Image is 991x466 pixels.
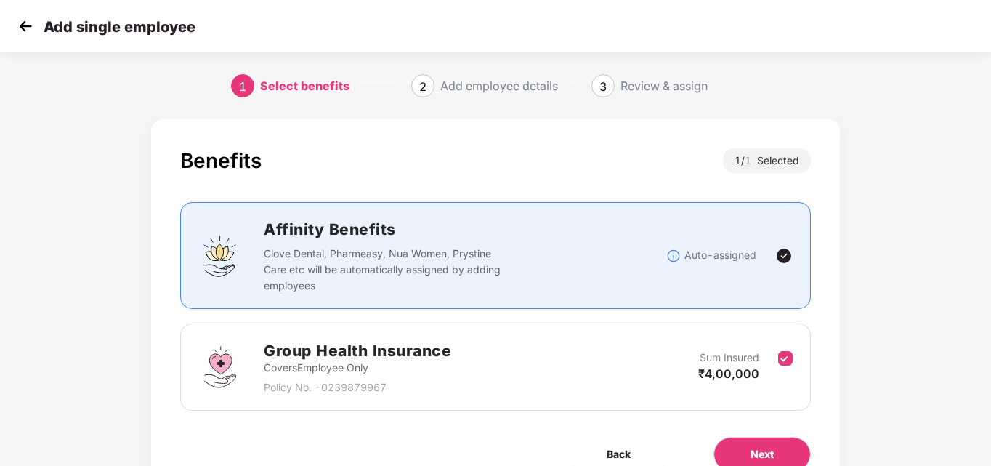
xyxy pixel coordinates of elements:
[698,366,759,381] span: ₹4,00,000
[264,217,666,241] h2: Affinity Benefits
[666,249,681,263] img: svg+xml;base64,PHN2ZyBpZD0iSW5mb18tXzMyeDMyIiBkYXRhLW5hbWU9IkluZm8gLSAzMngzMiIgeG1sbnM9Imh0dHA6Ly...
[440,74,558,97] div: Add employee details
[751,446,774,462] span: Next
[599,79,607,94] span: 3
[264,379,451,395] p: Policy No. - 0239879967
[264,360,451,376] p: Covers Employee Only
[700,350,759,366] p: Sum Insured
[419,79,426,94] span: 2
[775,247,793,265] img: svg+xml;base64,PHN2ZyBpZD0iVGljay0yNHgyNCIgeG1sbnM9Imh0dHA6Ly93d3cudzMub3JnLzIwMDAvc3ZnIiB3aWR0aD...
[198,345,242,389] img: svg+xml;base64,PHN2ZyBpZD0iR3JvdXBfSGVhbHRoX0luc3VyYW5jZSIgZGF0YS1uYW1lPSJHcm91cCBIZWFsdGggSW5zdX...
[260,74,349,97] div: Select benefits
[620,74,708,97] div: Review & assign
[745,154,757,166] span: 1
[264,246,505,294] p: Clove Dental, Pharmeasy, Nua Women, Prystine Care etc will be automatically assigned by adding em...
[264,339,451,363] h2: Group Health Insurance
[239,79,246,94] span: 1
[723,148,811,173] div: 1 / Selected
[44,18,195,36] p: Add single employee
[198,234,242,278] img: svg+xml;base64,PHN2ZyBpZD0iQWZmaW5pdHlfQmVuZWZpdHMiIGRhdGEtbmFtZT0iQWZmaW5pdHkgQmVuZWZpdHMiIHhtbG...
[180,148,262,173] div: Benefits
[15,15,36,37] img: svg+xml;base64,PHN2ZyB4bWxucz0iaHR0cDovL3d3dy53My5vcmcvMjAwMC9zdmciIHdpZHRoPSIzMCIgaGVpZ2h0PSIzMC...
[607,446,631,462] span: Back
[684,247,756,263] p: Auto-assigned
